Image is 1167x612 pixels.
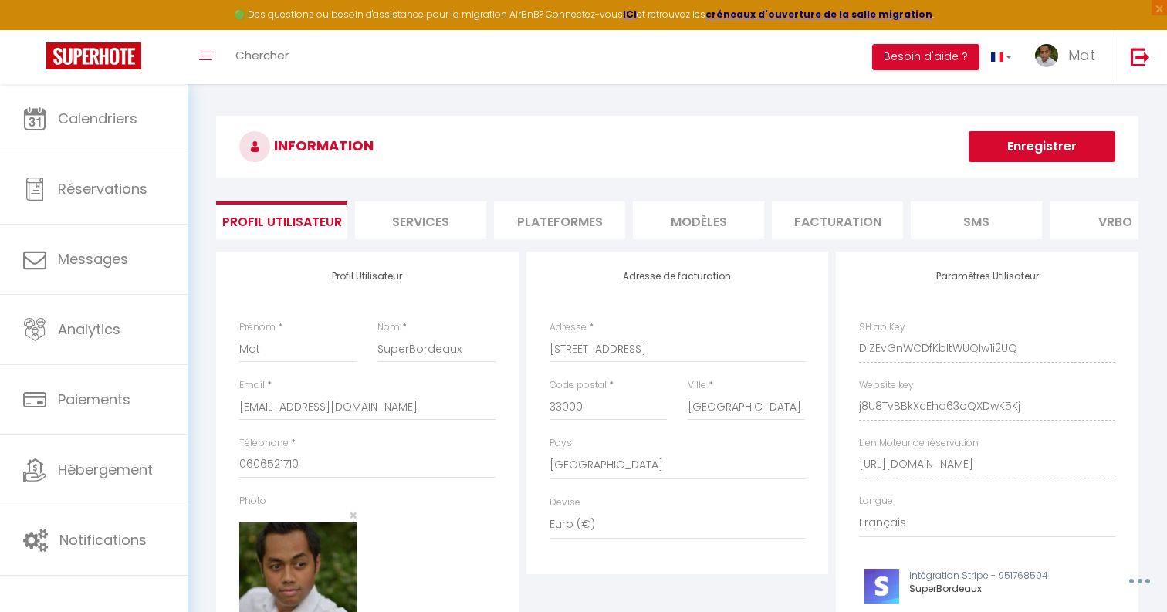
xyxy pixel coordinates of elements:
label: Prénom [239,320,276,335]
label: Email [239,378,265,393]
label: Pays [550,436,572,451]
li: SMS [911,201,1042,239]
span: Hébergement [58,460,153,479]
a: créneaux d'ouverture de la salle migration [705,8,932,21]
label: Adresse [550,320,587,335]
li: Services [355,201,486,239]
label: Langue [859,494,893,509]
button: Enregistrer [969,131,1115,162]
span: Chercher [235,47,289,63]
a: ... Mat [1023,30,1115,84]
span: Mat [1068,46,1095,65]
li: MODÈLES [633,201,764,239]
span: Paiements [58,390,130,409]
label: Nom [377,320,400,335]
label: Ville [688,378,706,393]
li: Profil Utilisateur [216,201,347,239]
h3: INFORMATION [216,116,1138,178]
p: Intégration Stripe - 951768594 [909,569,1094,583]
button: Besoin d'aide ? [872,44,979,70]
span: Calendriers [58,109,137,128]
label: Code postal [550,378,607,393]
button: Ouvrir le widget de chat LiveChat [12,6,59,52]
a: ICI [623,8,637,21]
button: Close [349,509,357,522]
label: Téléphone [239,436,289,451]
h4: Adresse de facturation [550,271,806,282]
label: Devise [550,495,580,510]
img: Super Booking [46,42,141,69]
img: ... [1035,44,1058,67]
span: Notifications [59,530,147,549]
a: Chercher [224,30,300,84]
label: Photo [239,494,266,509]
label: Lien Moteur de réservation [859,436,979,451]
li: Plateformes [494,201,625,239]
span: Réservations [58,179,147,198]
h4: Profil Utilisateur [239,271,496,282]
label: SH apiKey [859,320,905,335]
span: SuperBordeaux [909,582,982,595]
label: Website key [859,378,914,393]
h4: Paramètres Utilisateur [859,271,1115,282]
span: Analytics [58,320,120,339]
span: × [349,505,357,525]
li: Facturation [772,201,903,239]
span: Messages [58,249,128,269]
img: logout [1131,47,1150,66]
img: stripe-logo.jpeg [864,569,899,604]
